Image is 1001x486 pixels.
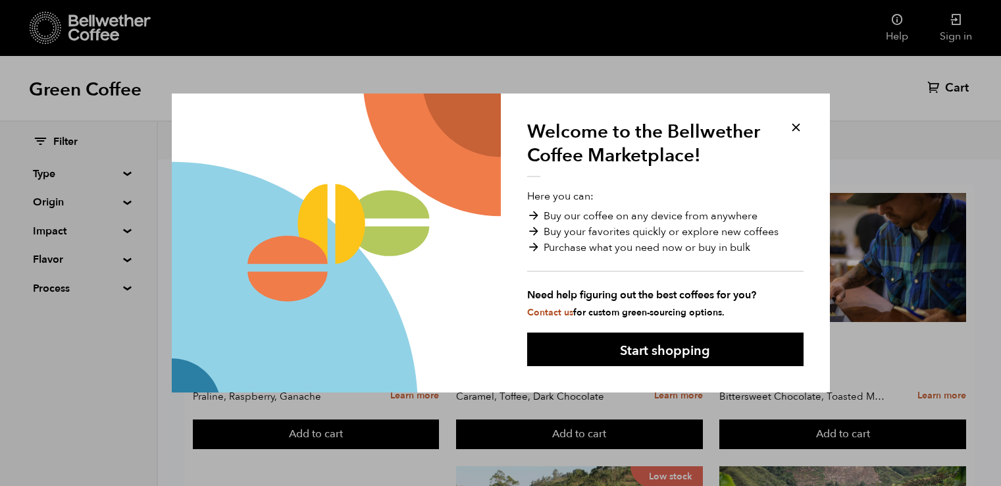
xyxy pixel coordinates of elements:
[527,287,804,303] strong: Need help figuring out the best coffees for you?
[527,224,804,240] li: Buy your favorites quickly or explore new coffees
[527,120,771,178] h1: Welcome to the Bellwether Coffee Marketplace!
[527,333,804,366] button: Start shopping
[527,306,573,319] a: Contact us
[527,208,804,224] li: Buy our coffee on any device from anywhere
[527,240,804,256] li: Purchase what you need now or buy in bulk
[527,188,804,319] p: Here you can:
[527,306,725,319] small: for custom green-sourcing options.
